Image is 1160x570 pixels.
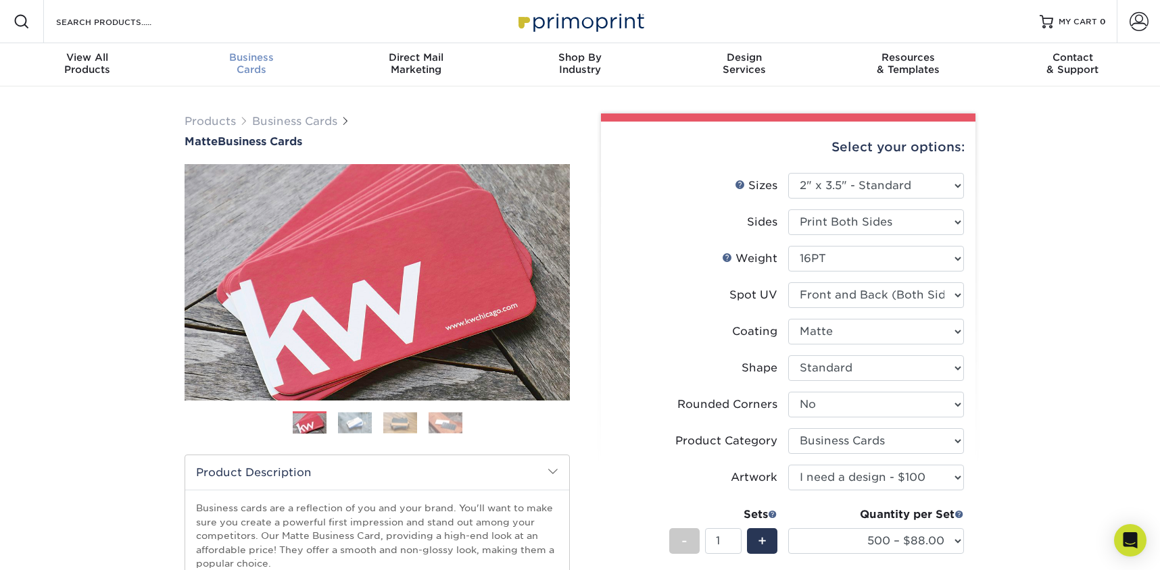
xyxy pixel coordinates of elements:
[185,455,569,490] h2: Product Description
[826,51,990,63] span: Resources
[681,531,687,551] span: -
[722,251,777,267] div: Weight
[826,43,990,86] a: Resources& Templates
[185,135,570,148] a: MatteBusiness Cards
[758,531,767,551] span: +
[612,122,965,173] div: Select your options:
[170,43,334,86] a: BusinessCards
[1100,17,1106,26] span: 0
[1114,524,1146,556] div: Open Intercom Messenger
[990,43,1155,86] a: Contact& Support
[338,412,372,433] img: Business Cards 02
[990,51,1155,76] div: & Support
[732,323,777,340] div: Coating
[185,135,570,148] h1: Business Cards
[185,90,570,475] img: Matte 01
[293,407,327,440] img: Business Cards 01
[383,412,417,433] img: Business Cards 03
[5,51,170,76] div: Products
[788,507,964,523] div: Quantity per Set
[252,115,337,128] a: Business Cards
[498,51,662,63] span: Shop By
[55,14,187,30] input: SEARCH PRODUCTS.....
[747,214,777,230] div: Sides
[185,115,236,128] a: Products
[170,51,334,76] div: Cards
[5,51,170,63] span: View All
[1059,16,1097,28] span: MY CART
[662,51,826,76] div: Services
[675,433,777,449] div: Product Category
[334,51,498,63] span: Direct Mail
[185,135,218,148] span: Matte
[662,51,826,63] span: Design
[512,7,648,36] img: Primoprint
[662,43,826,86] a: DesignServices
[334,51,498,76] div: Marketing
[669,507,777,523] div: Sets
[334,43,498,86] a: Direct MailMarketing
[170,51,334,63] span: Business
[729,287,777,303] div: Spot UV
[498,43,662,86] a: Shop ByIndustry
[677,396,777,413] div: Rounded Corners
[826,51,990,76] div: & Templates
[5,43,170,86] a: View AllProducts
[735,178,777,194] div: Sizes
[731,469,777,486] div: Artwork
[498,51,662,76] div: Industry
[990,51,1155,63] span: Contact
[429,412,462,433] img: Business Cards 04
[742,360,777,376] div: Shape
